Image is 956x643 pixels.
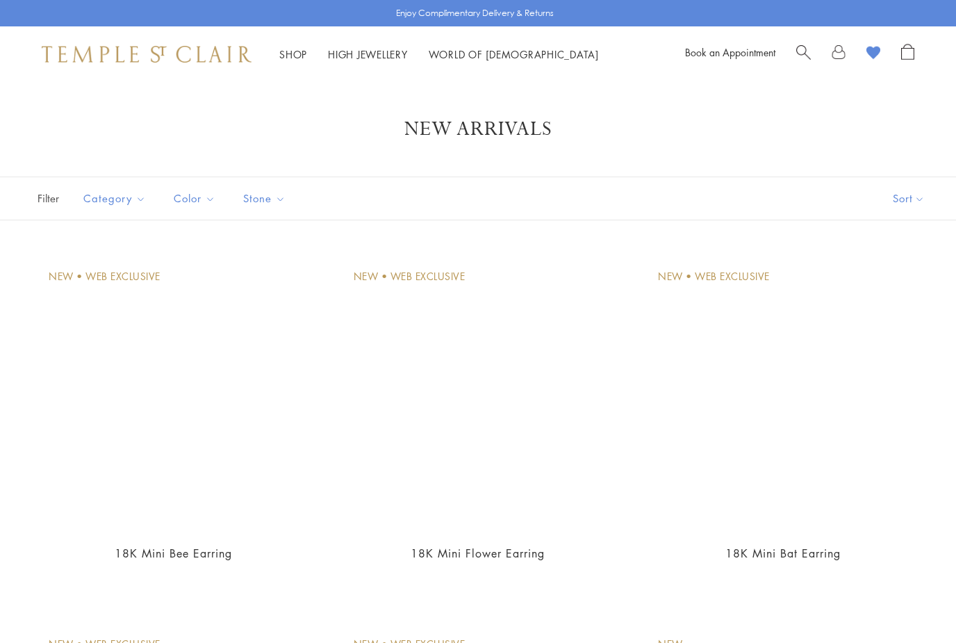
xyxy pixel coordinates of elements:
[279,47,307,61] a: ShopShop
[901,44,914,65] a: Open Shopping Bag
[49,269,160,284] div: New • Web Exclusive
[73,183,156,214] button: Category
[328,47,408,61] a: High JewelleryHigh Jewellery
[56,117,900,142] h1: New Arrivals
[685,45,775,59] a: Book an Appointment
[163,183,226,214] button: Color
[866,44,880,65] a: View Wishlist
[862,177,956,220] button: Show sort by
[167,190,226,207] span: Color
[658,269,770,284] div: New • Web Exclusive
[411,546,545,561] a: 18K Mini Flower Earring
[42,46,252,63] img: Temple St. Clair
[236,190,296,207] span: Stone
[279,46,599,63] nav: Main navigation
[76,190,156,207] span: Category
[35,255,312,532] a: E18101-MINIBEE
[796,44,811,65] a: Search
[644,255,921,532] a: E18104-MINIBAT
[354,269,465,284] div: New • Web Exclusive
[340,255,617,532] a: E18103-MINIFLWR
[396,6,554,20] p: Enjoy Complimentary Delivery & Returns
[725,546,841,561] a: 18K Mini Bat Earring
[233,183,296,214] button: Stone
[429,47,599,61] a: World of [DEMOGRAPHIC_DATA]World of [DEMOGRAPHIC_DATA]
[115,546,232,561] a: 18K Mini Bee Earring
[887,578,942,629] iframe: Gorgias live chat messenger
